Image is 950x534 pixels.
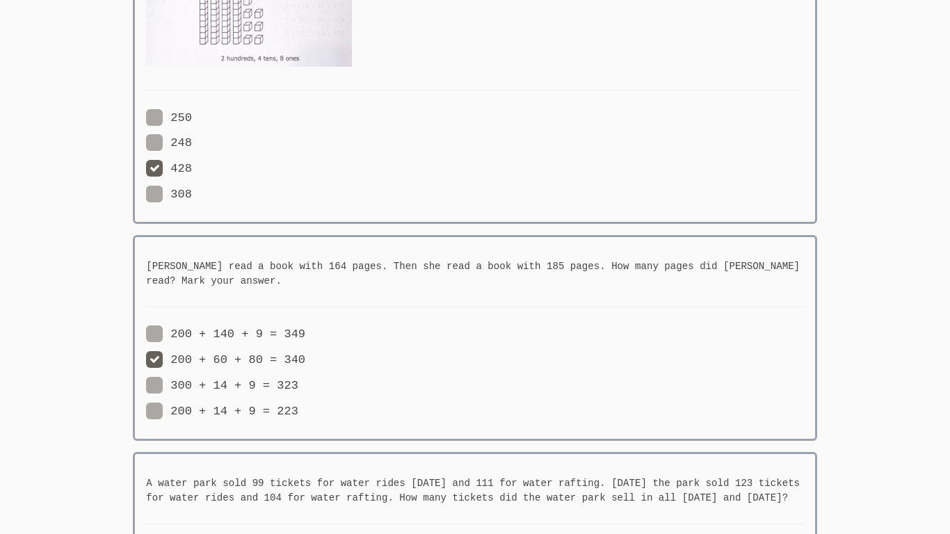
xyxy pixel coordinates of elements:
[146,109,192,127] label: 250
[146,476,804,505] h5: A water park sold 99 tickets for water rides [DATE] and 111 for water rafting. [DATE] the park so...
[146,351,305,369] label: 200 + 60 + 80 = 340
[146,325,305,343] label: 200 + 140 + 9 = 349
[146,377,298,395] label: 300 + 14 + 9 = 323
[146,186,192,204] label: 308
[146,259,804,289] h5: [PERSON_NAME] read a book with 164 pages. Then she read a book with 185 pages. How many pages did...
[146,403,298,421] label: 200 + 14 + 9 = 223
[146,160,192,178] label: 428
[146,134,192,152] label: 248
